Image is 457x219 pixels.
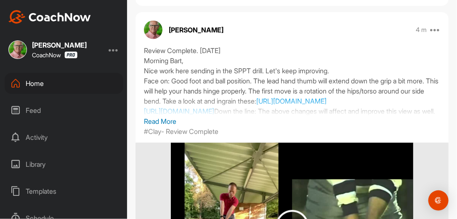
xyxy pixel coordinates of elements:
[5,154,123,175] div: Library
[416,26,427,34] p: 4 m
[8,10,91,24] img: CoachNow
[144,116,440,126] p: Read More
[428,190,449,211] div: Open Intercom Messenger
[32,42,87,48] div: [PERSON_NAME]
[144,126,218,136] p: #Clay- Review Complete
[5,181,123,202] div: Templates
[5,100,123,121] div: Feed
[32,51,77,59] div: CoachNow
[144,45,440,116] div: Review Complete. [DATE] Morning Bart, Nice work here sending in the SPPT drill. Let's keep improv...
[5,127,123,148] div: Activity
[169,25,223,35] p: [PERSON_NAME]
[5,73,123,94] div: Home
[8,40,27,59] img: square_6ab801a82ed2aee2fbfac5bb68403784.jpg
[256,97,327,105] a: [URL][DOMAIN_NAME]
[64,51,77,59] img: CoachNow Pro
[144,21,162,39] img: avatar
